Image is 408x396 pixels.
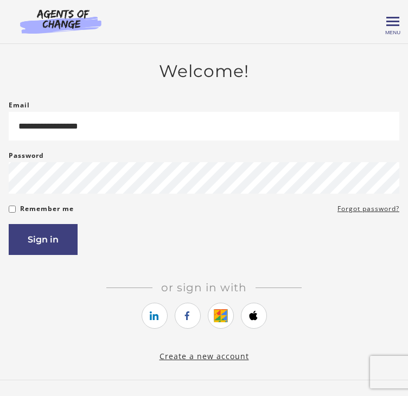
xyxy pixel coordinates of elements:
span: Or sign in with [152,281,256,294]
h2: Welcome! [9,61,399,82]
a: https://courses.thinkific.com/users/auth/apple?ss%5Breferral%5D=&ss%5Buser_return_to%5D=&ss%5Bvis... [241,303,267,329]
a: https://courses.thinkific.com/users/auth/google?ss%5Breferral%5D=&ss%5Buser_return_to%5D=&ss%5Bvi... [208,303,234,329]
label: Email [9,99,30,112]
span: Toggle menu [386,21,399,22]
label: Remember me [20,202,74,215]
label: Password [9,149,44,162]
a: https://courses.thinkific.com/users/auth/facebook?ss%5Breferral%5D=&ss%5Buser_return_to%5D=&ss%5B... [175,303,201,329]
span: Menu [385,29,400,35]
img: Agents of Change Logo [9,9,113,34]
button: Sign in [9,224,78,255]
a: Forgot password? [337,202,399,215]
a: https://courses.thinkific.com/users/auth/linkedin?ss%5Breferral%5D=&ss%5Buser_return_to%5D=&ss%5B... [142,303,168,329]
a: Create a new account [160,351,249,361]
button: Toggle menu Menu [386,15,399,28]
